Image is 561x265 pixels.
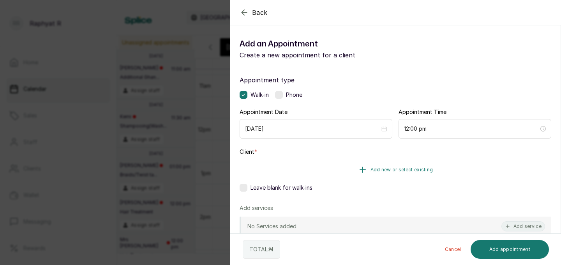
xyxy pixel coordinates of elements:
p: Create a new appointment for a client [240,50,395,60]
label: Appointment type [240,75,551,85]
input: Select time [404,124,539,133]
button: Back [240,8,268,17]
button: Add service [501,221,545,231]
label: Appointment Date [240,108,288,116]
span: Leave blank for walk-ins [251,184,312,192]
span: Walk-in [251,91,269,99]
span: Back [252,8,268,17]
button: Add new or select existing [240,159,551,181]
input: Select date [245,124,380,133]
span: Phone [286,91,302,99]
label: Appointment Time [399,108,446,116]
button: Cancel [439,240,467,259]
span: Add new or select existing [370,167,433,173]
p: TOTAL: ₦ [249,245,273,253]
label: Client [240,148,257,156]
h1: Add an Appointment [240,38,395,50]
p: Add services [240,204,273,212]
p: No Services added [247,222,296,230]
button: Add appointment [471,240,549,259]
